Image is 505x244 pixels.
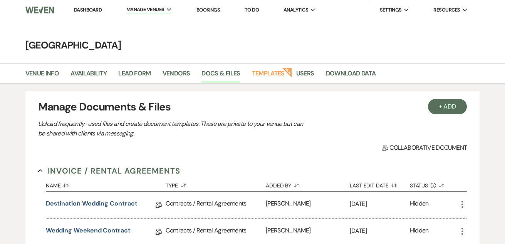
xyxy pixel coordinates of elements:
[70,69,107,83] a: Availability
[326,69,376,83] a: Download Data
[382,143,467,152] span: Collaborative document
[350,177,410,191] button: Last Edit Date
[245,7,259,13] a: To Do
[25,2,54,18] img: Weven Logo
[266,177,350,191] button: Added By
[201,69,240,83] a: Docs & Files
[380,6,402,14] span: Settings
[410,177,458,191] button: Status
[118,69,151,83] a: Lead Form
[25,69,59,83] a: Venue Info
[46,199,138,211] a: Destination Wedding Contract
[46,226,131,238] a: Wedding Weekend Contract
[38,119,308,139] p: Upload frequently-used files and create document templates. These are private to your venue but c...
[38,165,180,177] button: Invoice / Rental Agreements
[38,99,467,115] h3: Manage Documents & Files
[410,226,429,238] div: Hidden
[252,69,285,83] a: Templates
[433,6,460,14] span: Resources
[410,183,428,188] span: Status
[350,226,410,236] p: [DATE]
[196,7,220,13] a: Bookings
[163,69,190,83] a: Vendors
[46,177,166,191] button: Name
[284,6,308,14] span: Analytics
[266,192,350,218] div: [PERSON_NAME]
[126,6,164,13] span: Manage Venues
[74,7,102,13] a: Dashboard
[166,192,266,218] div: Contracts / Rental Agreements
[166,177,266,191] button: Type
[296,69,314,83] a: Users
[282,67,292,77] strong: New
[428,99,467,114] button: + Add
[410,199,429,211] div: Hidden
[350,199,410,209] p: [DATE]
